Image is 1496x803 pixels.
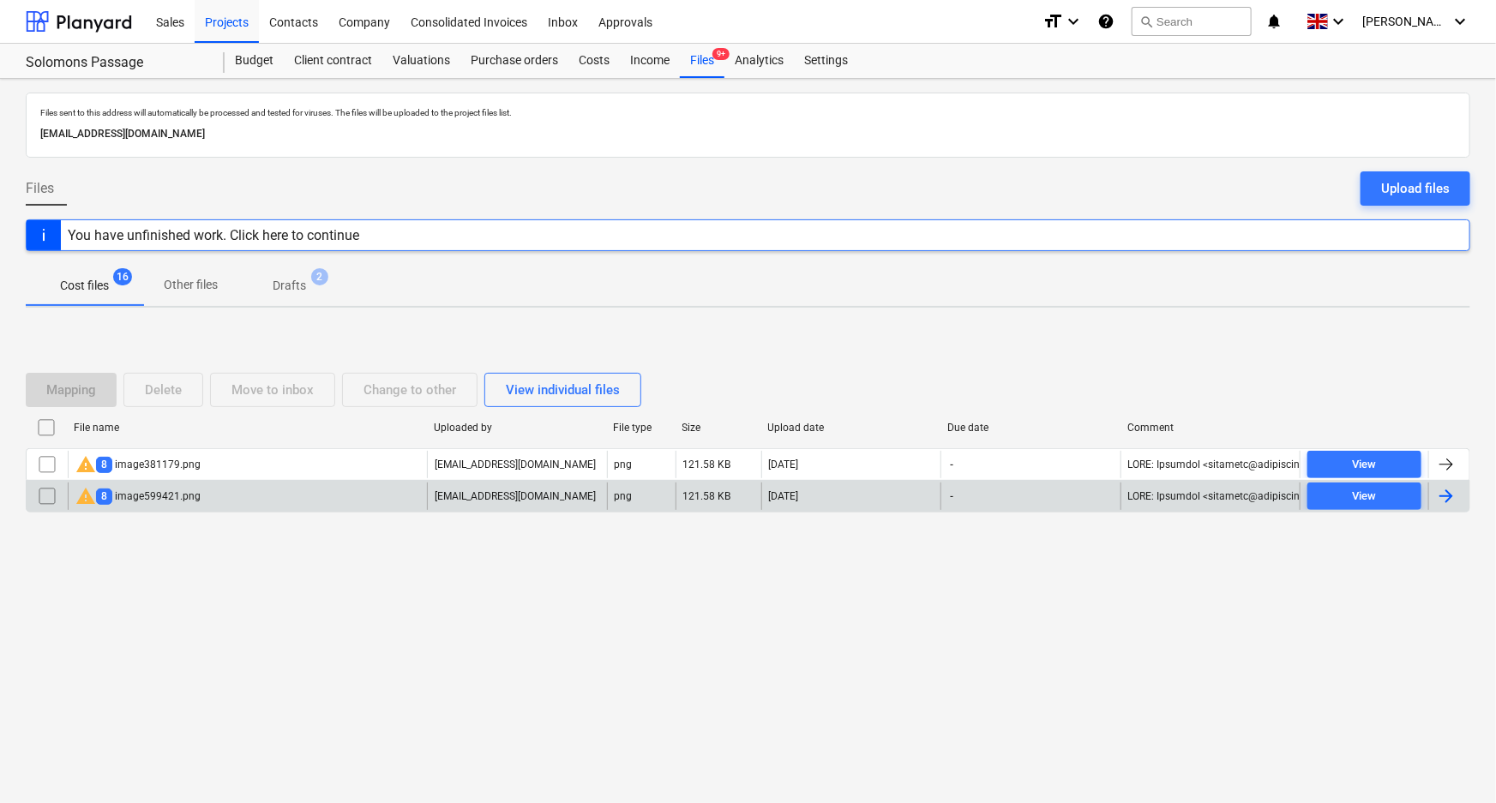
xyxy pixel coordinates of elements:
button: Upload files [1361,171,1470,206]
span: 16 [113,268,132,285]
i: format_size [1042,11,1063,32]
iframe: Chat Widget [1410,721,1496,803]
div: image599421.png [75,486,201,506]
i: notifications [1265,11,1283,32]
div: Upload files [1381,177,1450,200]
div: File type [614,422,669,434]
div: Files [680,44,724,78]
a: Files9+ [680,44,724,78]
div: Upload date [768,422,934,434]
a: Analytics [724,44,794,78]
div: Size [682,422,754,434]
div: File name [74,422,420,434]
p: Cost files [60,277,109,295]
a: Client contract [284,44,382,78]
p: Other files [164,276,218,294]
span: 8 [96,457,112,473]
p: Drafts [273,277,306,295]
div: png [615,490,633,502]
i: keyboard_arrow_down [1450,11,1470,32]
span: Files [26,178,54,199]
a: Budget [225,44,284,78]
span: warning [75,454,96,475]
a: Valuations [382,44,460,78]
div: Solomons Passage [26,54,204,72]
div: Uploaded by [434,422,600,434]
button: View [1307,482,1421,510]
div: You have unfinished work. Click here to continue [68,227,359,243]
i: Knowledge base [1097,11,1114,32]
div: 121.58 KB [683,490,731,502]
i: keyboard_arrow_down [1328,11,1349,32]
i: keyboard_arrow_down [1063,11,1084,32]
div: View individual files [506,379,620,401]
a: Purchase orders [460,44,568,78]
div: View [1353,487,1377,506]
div: Due date [947,422,1114,434]
a: Income [620,44,680,78]
p: [EMAIL_ADDRESS][DOMAIN_NAME] [40,125,1456,143]
span: search [1139,15,1153,28]
span: warning [75,486,96,506]
div: image381179.png [75,454,201,475]
span: 9+ [712,48,730,60]
p: [EMAIL_ADDRESS][DOMAIN_NAME] [435,489,596,504]
div: [DATE] [769,458,799,470]
p: Files sent to this address will automatically be processed and tested for viruses. The files will... [40,107,1456,118]
div: [DATE] [769,490,799,502]
span: - [948,489,955,504]
button: View individual files [484,373,641,407]
a: Settings [794,44,858,78]
div: 121.58 KB [683,458,731,470]
div: Comment [1127,422,1294,434]
span: - [948,458,955,472]
span: 2 [311,268,328,285]
a: Costs [568,44,620,78]
span: [PERSON_NAME] [1362,15,1448,28]
div: png [615,458,633,470]
button: View [1307,451,1421,478]
span: 8 [96,488,112,505]
button: Search [1132,7,1252,36]
p: [EMAIL_ADDRESS][DOMAIN_NAME] [435,458,596,472]
div: View [1353,455,1377,475]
